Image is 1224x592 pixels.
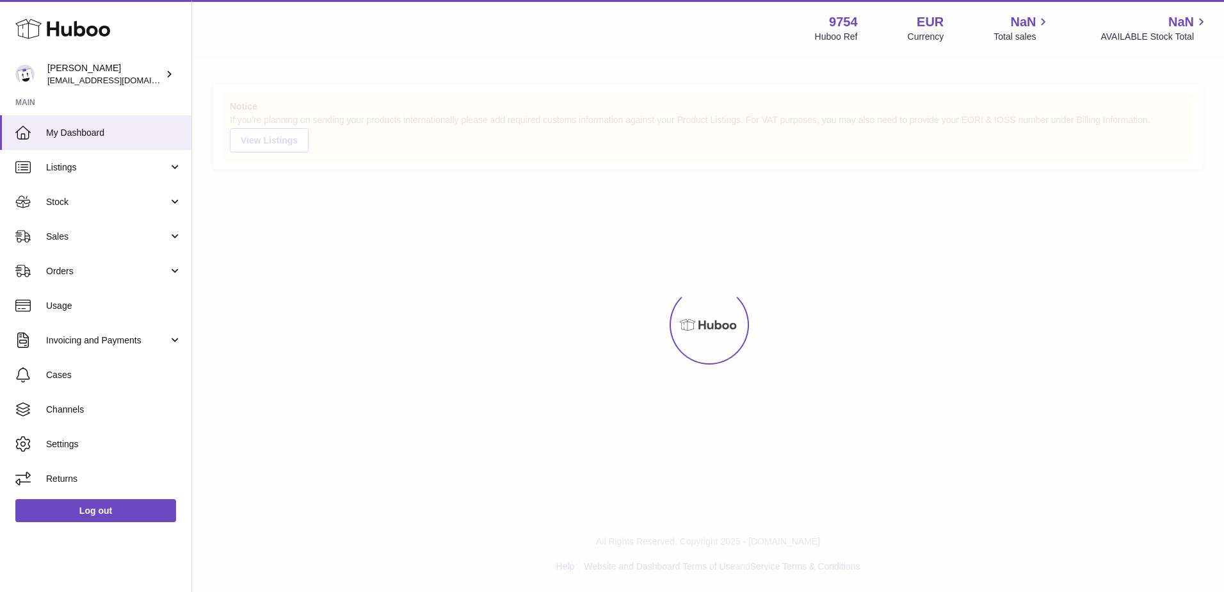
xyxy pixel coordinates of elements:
span: AVAILABLE Stock Total [1100,31,1209,43]
span: NaN [1010,13,1036,31]
span: NaN [1168,13,1194,31]
span: Listings [46,161,168,174]
div: [PERSON_NAME] [47,62,163,86]
img: internalAdmin-9754@internal.huboo.com [15,65,35,84]
span: Orders [46,265,168,277]
span: Stock [46,196,168,208]
span: Cases [46,369,182,381]
strong: EUR [917,13,944,31]
a: NaN Total sales [994,13,1051,43]
strong: 9754 [829,13,858,31]
span: Channels [46,404,182,416]
div: Currency [908,31,944,43]
span: My Dashboard [46,127,182,139]
span: Usage [46,300,182,312]
a: NaN AVAILABLE Stock Total [1100,13,1209,43]
a: Log out [15,499,176,522]
span: Sales [46,231,168,243]
span: Total sales [994,31,1051,43]
span: Returns [46,473,182,485]
span: Settings [46,438,182,450]
div: Huboo Ref [815,31,858,43]
span: Invoicing and Payments [46,334,168,347]
span: [EMAIL_ADDRESS][DOMAIN_NAME] [47,75,188,85]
